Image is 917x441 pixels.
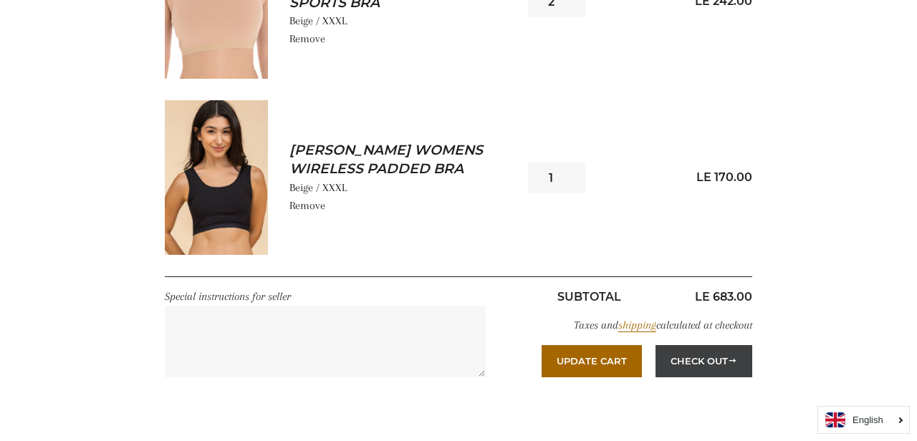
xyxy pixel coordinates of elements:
p: Beige / XXXL [289,12,517,30]
em: Taxes and calculated at checkout [574,319,752,332]
a: Remove [289,199,325,212]
label: Special instructions for seller [165,290,291,303]
button: Check Out [656,345,752,377]
p: LE 683.00 [671,288,752,306]
a: Remove [289,32,325,45]
a: shipping [618,319,656,332]
p: Beige / XXXL [289,179,517,197]
a: [PERSON_NAME] Womens Wireless Padded Bra [289,141,494,179]
img: Charmaine Womens Wireless Padded Bra - Beige / XXXL [165,100,268,255]
a: English [825,412,902,427]
button: Update Cart [542,345,642,377]
span: LE 170.00 [696,170,752,184]
i: English [853,415,883,425]
p: Subtotal [507,288,671,306]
